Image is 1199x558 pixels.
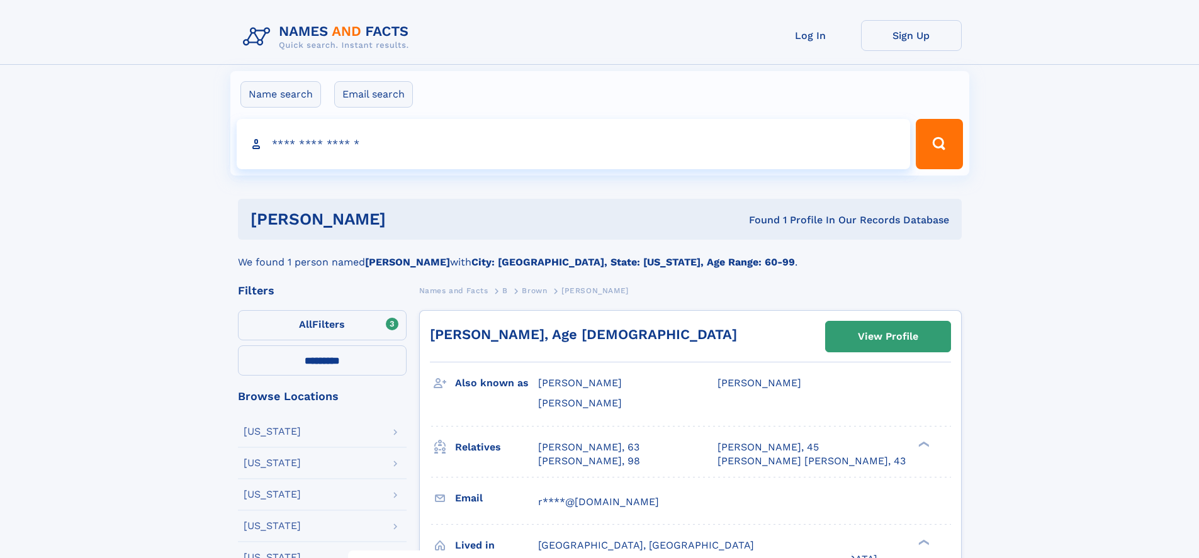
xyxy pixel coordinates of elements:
b: City: [GEOGRAPHIC_DATA], State: [US_STATE], Age Range: 60-99 [471,256,795,268]
div: Found 1 Profile In Our Records Database [567,213,949,227]
span: B [502,286,508,295]
div: ❯ [915,538,930,546]
h3: Email [455,488,538,509]
a: View Profile [826,321,950,352]
a: Log In [760,20,861,51]
b: [PERSON_NAME] [365,256,450,268]
a: [PERSON_NAME], 98 [538,454,640,468]
a: Names and Facts [419,282,488,298]
h3: Relatives [455,437,538,458]
div: [US_STATE] [244,458,301,468]
span: [PERSON_NAME] [561,286,629,295]
div: View Profile [858,322,918,351]
div: [US_STATE] [244,427,301,437]
div: [US_STATE] [244,489,301,499]
label: Name search [240,81,321,108]
a: Sign Up [861,20,962,51]
span: [PERSON_NAME] [538,397,622,409]
label: Email search [334,81,413,108]
span: [PERSON_NAME] [718,377,801,389]
span: [PERSON_NAME] [538,377,622,389]
a: [PERSON_NAME], Age [DEMOGRAPHIC_DATA] [430,326,737,342]
div: We found 1 person named with . [238,240,962,270]
h3: Also known as [455,372,538,394]
a: Brown [522,282,547,298]
h1: [PERSON_NAME] [250,211,568,227]
div: [US_STATE] [244,521,301,531]
a: [PERSON_NAME], 45 [718,440,819,454]
label: Filters [238,310,407,340]
img: Logo Names and Facts [238,20,419,54]
a: [PERSON_NAME] [PERSON_NAME], 43 [718,454,906,468]
a: [PERSON_NAME], 63 [538,440,639,454]
span: All [299,318,312,330]
input: search input [237,119,911,169]
a: B [502,282,508,298]
span: Brown [522,286,547,295]
div: ❯ [915,440,930,448]
div: Filters [238,285,407,296]
div: Browse Locations [238,391,407,402]
button: Search Button [916,119,962,169]
span: [GEOGRAPHIC_DATA], [GEOGRAPHIC_DATA] [538,539,754,551]
h3: Lived in [455,535,538,556]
